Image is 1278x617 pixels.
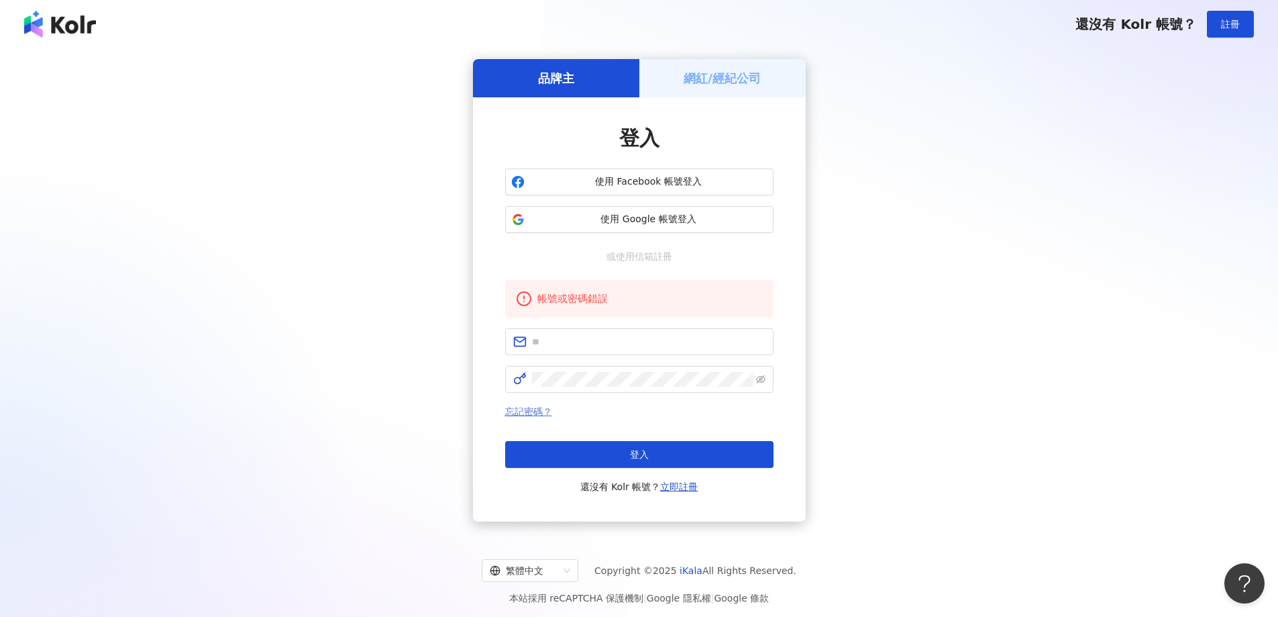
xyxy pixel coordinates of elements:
span: eye-invisible [756,375,765,384]
span: 使用 Google 帳號登入 [530,213,767,226]
a: Google 隱私權 [647,593,711,604]
a: iKala [680,565,702,576]
a: 忘記密碼？ [505,406,552,417]
span: 登入 [619,126,659,150]
span: | [643,593,647,604]
div: 帳號或密碼錯誤 [537,291,763,307]
span: 登入 [630,449,649,460]
button: 使用 Facebook 帳號登入 [505,169,774,195]
img: logo [24,11,96,38]
button: 使用 Google 帳號登入 [505,206,774,233]
h5: 品牌主 [538,70,574,87]
button: 登入 [505,441,774,468]
a: 立即註冊 [660,481,698,492]
span: | [711,593,714,604]
span: Copyright © 2025 All Rights Reserved. [594,563,796,579]
span: 還沒有 Kolr 帳號？ [1075,16,1196,32]
span: 本站採用 reCAPTCHA 保護機制 [509,590,769,606]
span: 註冊 [1221,19,1240,30]
iframe: Help Scout Beacon - Open [1224,563,1265,604]
div: 繁體中文 [490,560,558,581]
button: 註冊 [1207,11,1254,38]
span: 還沒有 Kolr 帳號？ [580,479,698,495]
span: 使用 Facebook 帳號登入 [530,175,767,189]
h5: 網紅/經紀公司 [684,70,761,87]
a: Google 條款 [714,593,769,604]
span: 或使用信箱註冊 [597,249,682,264]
